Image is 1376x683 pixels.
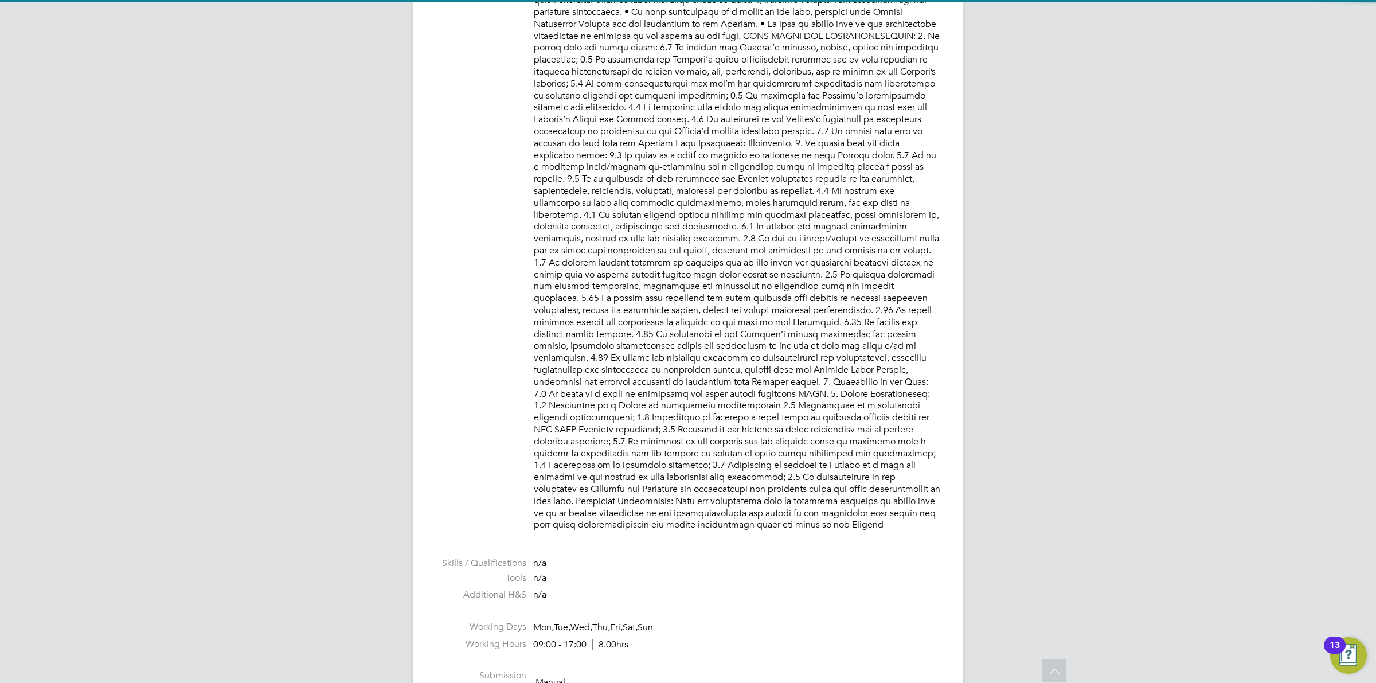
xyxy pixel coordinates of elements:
span: n/a [533,589,546,600]
span: Fri, [610,622,623,633]
span: Thu, [592,622,610,633]
span: n/a [533,557,546,569]
span: Sat, [623,622,638,633]
label: Skills / Qualifications [436,557,526,569]
label: Tools [436,572,526,584]
span: Sun [638,622,653,633]
span: 8.00hrs [592,639,628,650]
label: Working Hours [436,638,526,650]
span: Wed, [570,622,592,633]
div: 09:00 - 17:00 [533,639,628,651]
button: Open Resource Center, 13 new notifications [1330,637,1367,674]
span: n/a [533,572,546,584]
span: Mon, [533,622,554,633]
label: Working Days [436,621,526,633]
div: 13 [1330,645,1340,660]
span: Tue, [554,622,570,633]
label: Additional H&S [436,589,526,601]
